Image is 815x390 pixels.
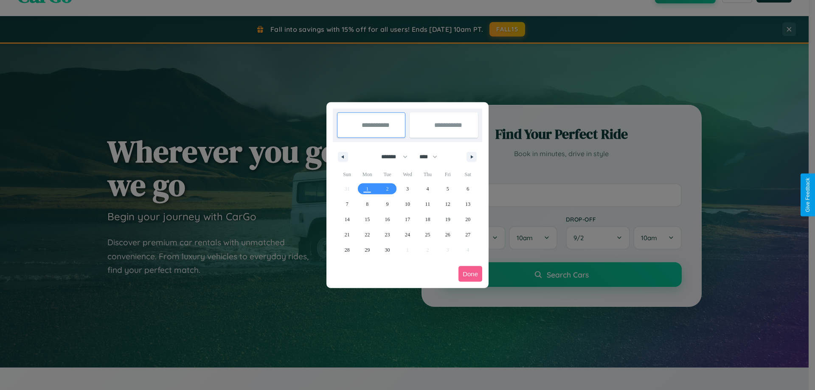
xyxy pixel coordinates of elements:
span: Wed [397,168,417,181]
button: 28 [337,242,357,258]
button: 20 [458,212,478,227]
div: Give Feedback [805,178,811,212]
span: 1 [366,181,368,196]
span: 5 [447,181,449,196]
button: 3 [397,181,417,196]
span: 12 [445,196,450,212]
span: 26 [445,227,450,242]
button: 24 [397,227,417,242]
button: 7 [337,196,357,212]
span: 30 [385,242,390,258]
span: Mon [357,168,377,181]
button: 4 [418,181,438,196]
button: 29 [357,242,377,258]
button: 26 [438,227,458,242]
span: 17 [405,212,410,227]
span: 4 [426,181,429,196]
span: Thu [418,168,438,181]
span: 13 [465,196,470,212]
button: 6 [458,181,478,196]
span: 27 [465,227,470,242]
button: 21 [337,227,357,242]
span: Fri [438,168,458,181]
span: 8 [366,196,368,212]
span: 6 [467,181,469,196]
span: 9 [386,196,389,212]
span: 21 [345,227,350,242]
button: 12 [438,196,458,212]
button: Done [458,266,482,282]
span: 24 [405,227,410,242]
span: 10 [405,196,410,212]
span: 11 [425,196,430,212]
button: 18 [418,212,438,227]
span: 2 [386,181,389,196]
button: 8 [357,196,377,212]
span: 15 [365,212,370,227]
button: 11 [418,196,438,212]
span: Sun [337,168,357,181]
button: 2 [377,181,397,196]
span: 28 [345,242,350,258]
button: 30 [377,242,397,258]
button: 22 [357,227,377,242]
button: 9 [377,196,397,212]
button: 14 [337,212,357,227]
button: 16 [377,212,397,227]
span: 20 [465,212,470,227]
span: 14 [345,212,350,227]
span: 3 [406,181,409,196]
button: 23 [377,227,397,242]
span: 23 [385,227,390,242]
span: 19 [445,212,450,227]
button: 15 [357,212,377,227]
span: 25 [425,227,430,242]
span: 16 [385,212,390,227]
button: 13 [458,196,478,212]
span: Tue [377,168,397,181]
span: 7 [346,196,348,212]
span: Sat [458,168,478,181]
button: 19 [438,212,458,227]
button: 25 [418,227,438,242]
span: 18 [425,212,430,227]
button: 17 [397,212,417,227]
span: 29 [365,242,370,258]
button: 5 [438,181,458,196]
button: 10 [397,196,417,212]
button: 1 [357,181,377,196]
span: 22 [365,227,370,242]
button: 27 [458,227,478,242]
